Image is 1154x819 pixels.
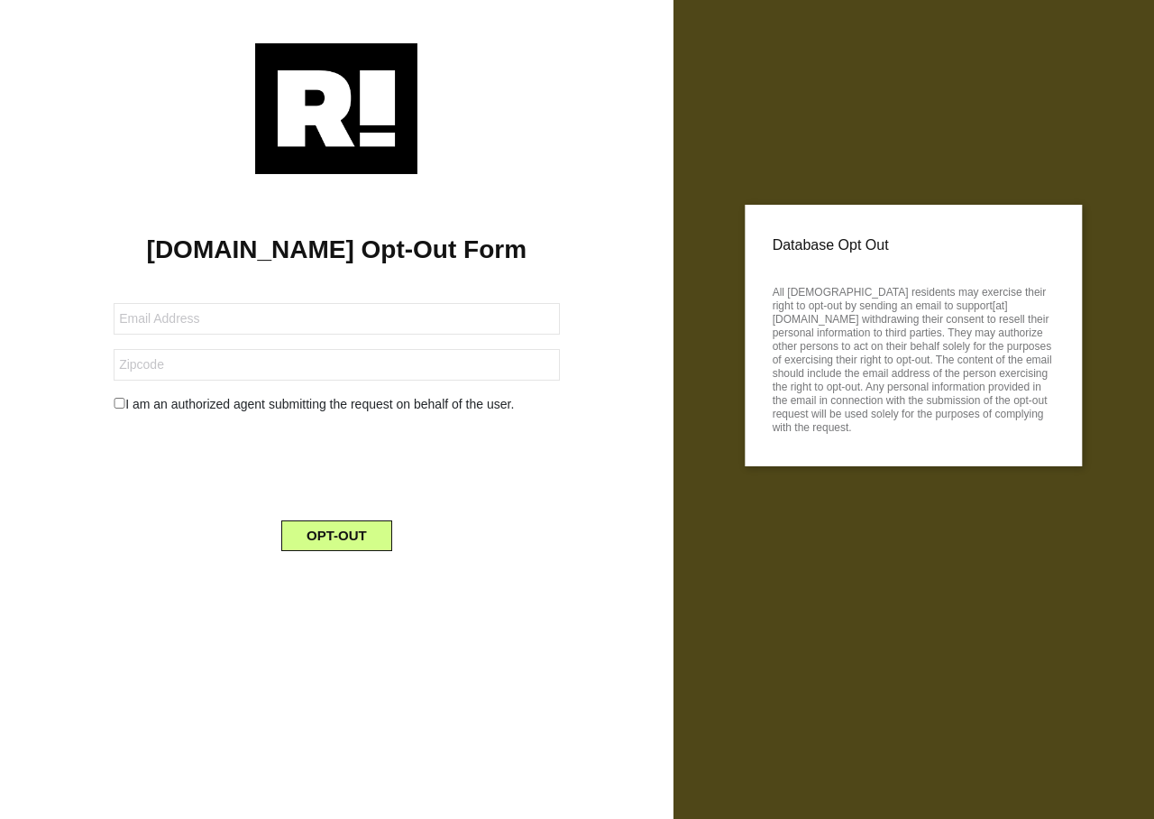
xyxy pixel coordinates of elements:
[255,43,417,174] img: Retention.com
[199,428,473,499] iframe: reCAPTCHA
[281,520,392,551] button: OPT-OUT
[27,235,646,265] h1: [DOMAIN_NAME] Opt-Out Form
[100,395,572,414] div: I am an authorized agent submitting the request on behalf of the user.
[773,281,1055,435] p: All [DEMOGRAPHIC_DATA] residents may exercise their right to opt-out by sending an email to suppo...
[773,232,1055,259] p: Database Opt Out
[114,303,559,335] input: Email Address
[114,349,559,381] input: Zipcode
